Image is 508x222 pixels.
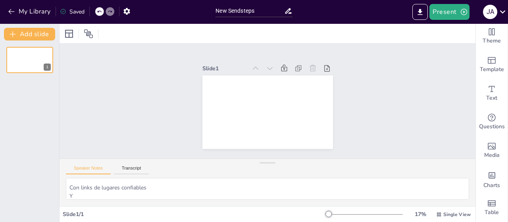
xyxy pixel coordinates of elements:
[63,27,75,40] div: Layout
[429,4,469,20] button: Present
[60,8,85,15] div: Saved
[479,122,505,131] span: Questions
[216,5,284,17] input: Insert title
[483,5,497,19] div: J a
[443,211,471,218] span: Single View
[66,178,469,200] textarea: [DATE]-[DATE]) Quiero los mismos puntos clave Son Del ecosistemas que ay en [GEOGRAPHIC_DATA] Que...
[483,181,500,190] span: Charts
[483,4,497,20] button: J a
[486,94,497,102] span: Text
[483,37,501,45] span: Theme
[6,5,54,18] button: My Library
[476,22,508,50] div: Change the overall theme
[476,193,508,222] div: Add a table
[4,28,55,41] button: Add slide
[476,50,508,79] div: Add ready made slides
[476,108,508,136] div: Get real-time input from your audience
[114,166,149,174] button: Transcript
[484,151,500,160] span: Media
[202,65,247,72] div: Slide 1
[476,79,508,108] div: Add text boxes
[63,210,327,218] div: Slide 1 / 1
[480,65,504,74] span: Template
[476,165,508,193] div: Add charts and graphs
[6,47,53,73] div: 1
[412,4,428,20] button: Export to PowerPoint
[476,136,508,165] div: Add images, graphics, shapes or video
[485,208,499,217] span: Table
[44,64,51,71] div: 1
[84,29,93,39] span: Position
[66,166,111,174] button: Speaker Notes
[411,210,430,218] div: 17 %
